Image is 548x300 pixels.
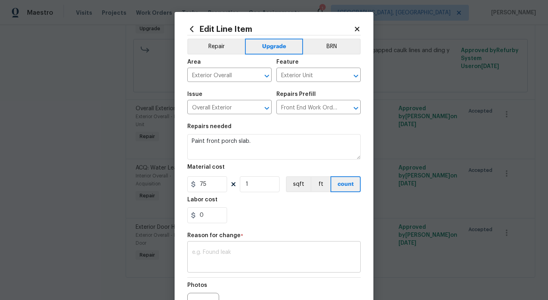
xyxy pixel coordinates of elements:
[350,70,361,82] button: Open
[187,134,361,160] textarea: Paint front porch slab.
[303,39,361,55] button: BRN
[261,70,272,82] button: Open
[276,59,299,65] h5: Feature
[286,176,311,192] button: sqft
[276,92,316,97] h5: Repairs Prefill
[187,233,241,238] h5: Reason for change
[187,39,245,55] button: Repair
[261,103,272,114] button: Open
[311,176,330,192] button: ft
[187,59,201,65] h5: Area
[350,103,361,114] button: Open
[187,164,225,170] h5: Material cost
[187,197,218,203] h5: Labor cost
[187,282,207,288] h5: Photos
[245,39,303,55] button: Upgrade
[187,92,202,97] h5: Issue
[187,124,231,129] h5: Repairs needed
[330,176,361,192] button: count
[187,25,354,33] h2: Edit Line Item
